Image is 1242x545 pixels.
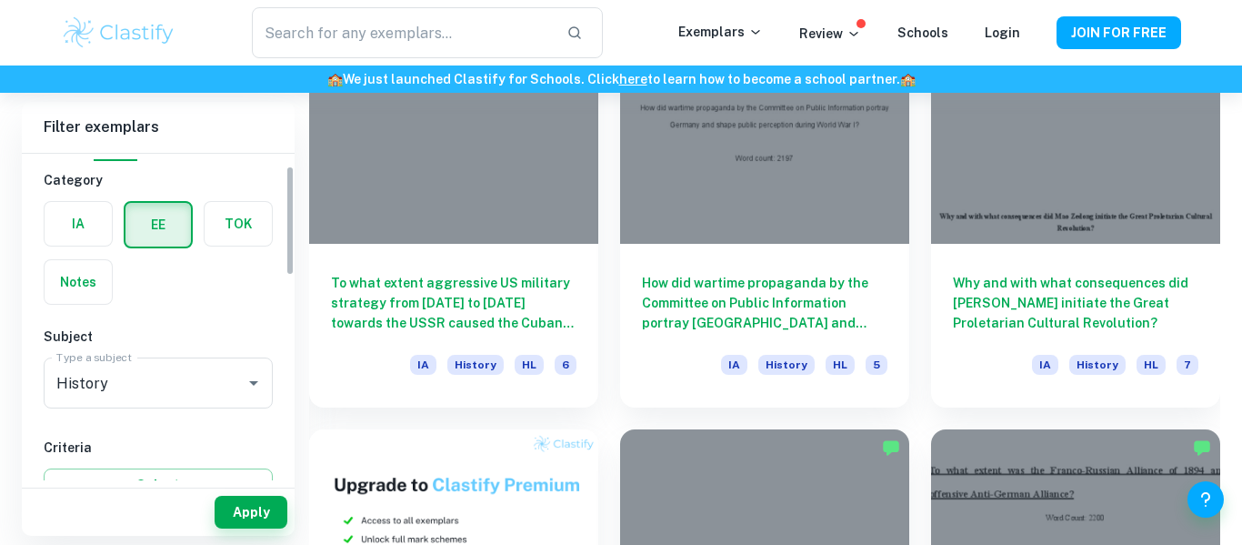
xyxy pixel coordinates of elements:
h6: Category [44,170,273,190]
p: Exemplars [678,22,763,42]
span: 5 [866,355,887,375]
span: History [447,355,504,375]
a: Login [985,25,1020,40]
a: here [619,72,647,86]
h6: Filter exemplars [22,102,295,153]
a: Schools [897,25,948,40]
h6: How did wartime propaganda by the Committee on Public Information portray [GEOGRAPHIC_DATA] and s... [642,273,887,333]
a: To what extent aggressive US military strategy from [DATE] to [DATE] towards the USSR caused the ... [309,26,598,407]
button: JOIN FOR FREE [1057,16,1181,49]
span: 6 [555,355,576,375]
label: Type a subject [56,349,132,365]
button: EE [125,203,191,247]
span: HL [1137,355,1166,375]
button: Notes [45,260,112,304]
img: Marked [1193,439,1211,457]
span: History [758,355,815,375]
a: Why and with what consequences did [PERSON_NAME] initiate the Great Proletarian Cultural Revoluti... [931,26,1220,407]
span: IA [721,355,747,375]
button: Open [241,370,266,396]
h6: Why and with what consequences did [PERSON_NAME] initiate the Great Proletarian Cultural Revolution? [953,273,1198,333]
a: How did wartime propaganda by the Committee on Public Information portray [GEOGRAPHIC_DATA] and s... [620,26,909,407]
button: Select [44,469,273,501]
h6: To what extent aggressive US military strategy from [DATE] to [DATE] towards the USSR caused the ... [331,273,576,333]
button: IA [45,202,112,246]
span: 🏫 [900,72,916,86]
img: Marked [882,439,900,457]
h6: We just launched Clastify for Schools. Click to learn how to become a school partner. [4,69,1238,89]
span: HL [826,355,855,375]
input: Search for any exemplars... [252,7,552,58]
h6: Subject [44,327,273,347]
span: 🏫 [327,72,343,86]
button: Apply [215,496,287,529]
button: TOK [205,202,272,246]
img: Clastify logo [61,15,176,51]
span: History [1069,355,1126,375]
span: IA [410,355,436,375]
span: HL [515,355,544,375]
button: Help and Feedback [1187,481,1224,518]
span: IA [1032,355,1058,375]
span: 7 [1177,355,1198,375]
p: Review [799,24,861,44]
h6: Criteria [44,438,273,458]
